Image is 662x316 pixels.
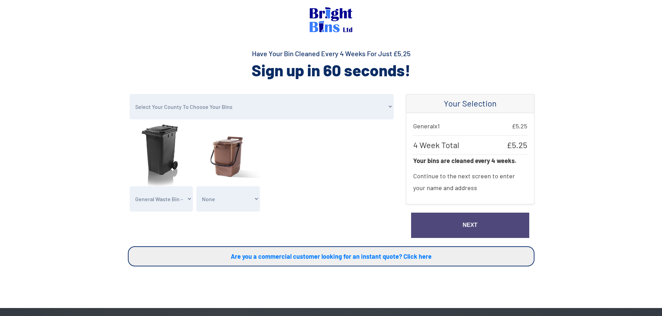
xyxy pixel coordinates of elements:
strong: Your bins are cleaned every 4 weeks. [413,157,516,164]
a: Next [411,213,529,238]
p: Continue to the next screen to enter your name and address [413,166,527,197]
span: £ 5.25 [512,120,527,132]
a: Are you a commercial customer looking for an instant quote? Click here [128,246,534,266]
h4: Have Your Bin Cleaned Every 4 Weeks For Just £5.25 [128,49,534,58]
img: general.jpg [130,123,193,186]
h2: Sign up in 60 seconds! [128,60,534,80]
p: General x 1 [413,120,527,132]
img: food.jpg [196,123,260,186]
h4: Your Selection [413,99,527,109]
p: 4 Week Total [413,135,527,155]
span: £ 5.25 [507,139,527,151]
